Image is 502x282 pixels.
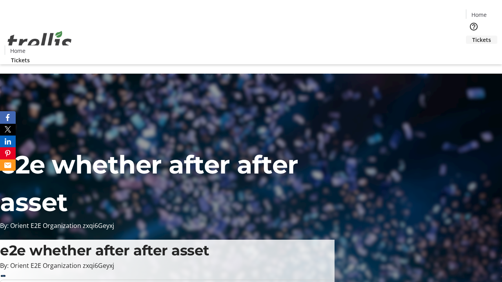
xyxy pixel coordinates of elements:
[5,22,75,61] img: Orient E2E Organization zxqi6Geyxj's Logo
[10,47,25,55] span: Home
[11,56,30,64] span: Tickets
[5,47,30,55] a: Home
[5,56,36,64] a: Tickets
[466,11,491,19] a: Home
[471,11,487,19] span: Home
[466,19,482,34] button: Help
[466,44,482,60] button: Cart
[472,36,491,44] span: Tickets
[466,36,497,44] a: Tickets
